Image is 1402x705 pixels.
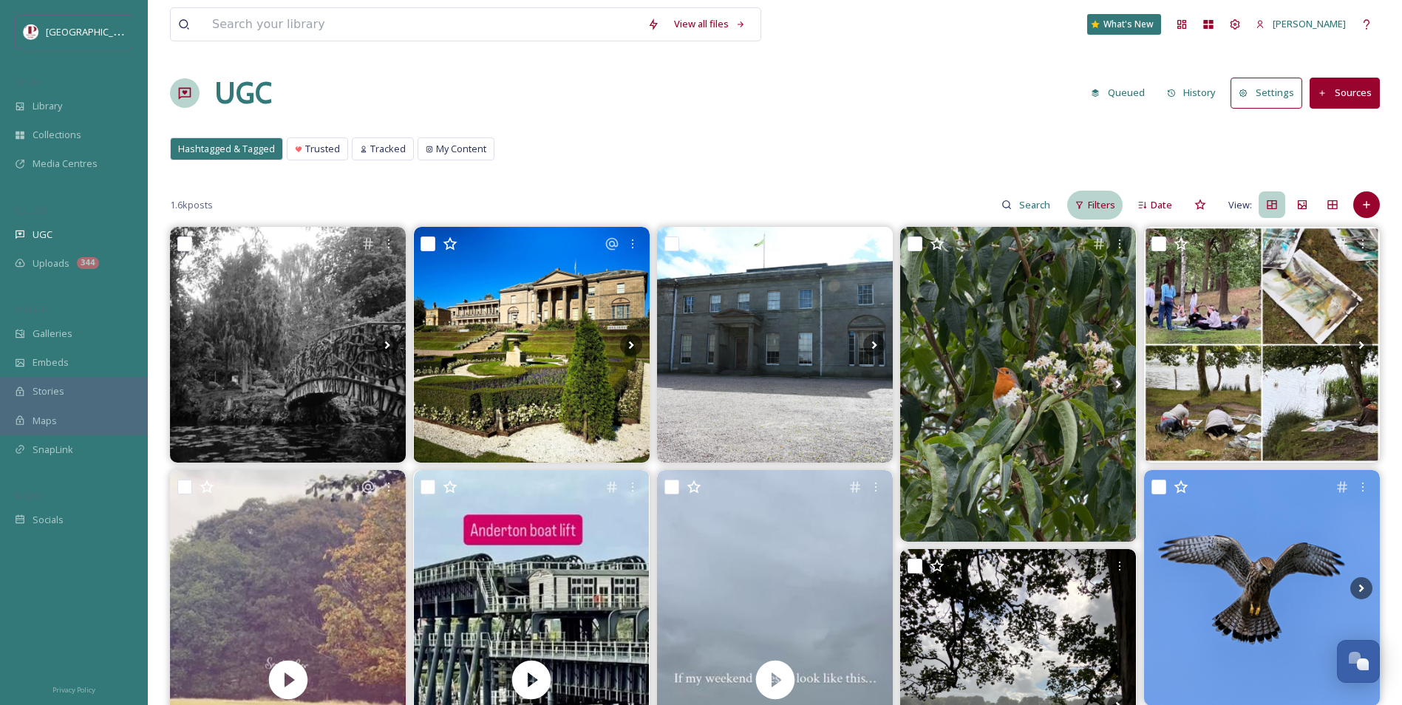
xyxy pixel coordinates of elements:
span: MEDIA [15,76,41,87]
span: Tracked [370,142,406,156]
a: Queued [1083,78,1160,107]
span: Filters [1088,198,1115,212]
span: Media Centres [33,157,98,171]
a: View all files [667,10,753,38]
span: Embeds [33,355,69,369]
img: Beautiful start to the autumn season down in Cheshire 🍁🍂🍄‍🟫🌻☀️ 📍 tattonpark , Knutsford, Cheshire... [414,227,650,463]
button: History [1160,78,1224,107]
span: [GEOGRAPHIC_DATA] [46,24,140,38]
span: View: [1228,198,1252,212]
input: Search your library [205,8,640,41]
span: My Content [436,142,486,156]
span: SOCIALS [15,490,44,501]
img: #rhsgardenbridgewater #tattonpark #cumbria [900,227,1136,541]
a: Privacy Policy [52,680,95,698]
span: [PERSON_NAME] [1273,17,1346,30]
span: Socials [33,513,64,527]
span: SnapLink [33,443,73,457]
img: Went to Tatton yesterday [657,227,893,463]
span: Uploads [33,256,69,270]
span: Trusted [305,142,340,156]
button: Settings [1231,78,1302,108]
a: Settings [1231,78,1310,108]
a: What's New [1087,14,1161,35]
button: Open Chat [1337,640,1380,683]
span: Collections [33,128,81,142]
button: Sources [1310,78,1380,108]
button: Queued [1083,78,1152,107]
span: Library [33,99,62,113]
span: Hashtagged & Tagged [178,142,275,156]
img: Last of the shots taken at Tatton Park on the Superb. I will have to take it out again. Camera: V... [170,227,406,463]
span: Stories [33,384,64,398]
span: COLLECT [15,205,47,216]
a: UGC [214,71,272,115]
span: 1.6k posts [170,198,213,212]
img: download%20(5).png [24,24,38,39]
span: Galleries [33,327,72,341]
span: WIDGETS [15,304,49,315]
span: Privacy Policy [52,685,95,695]
span: Maps [33,414,57,428]
input: Search [1012,190,1060,219]
span: Date [1151,198,1172,212]
img: A large group of wonderful young adults from adt_knutsford throwing themselves into the ‘reimagin... [1144,227,1380,463]
a: History [1160,78,1231,107]
span: UGC [33,228,52,242]
div: 344 [77,257,99,269]
a: [PERSON_NAME] [1248,10,1353,38]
